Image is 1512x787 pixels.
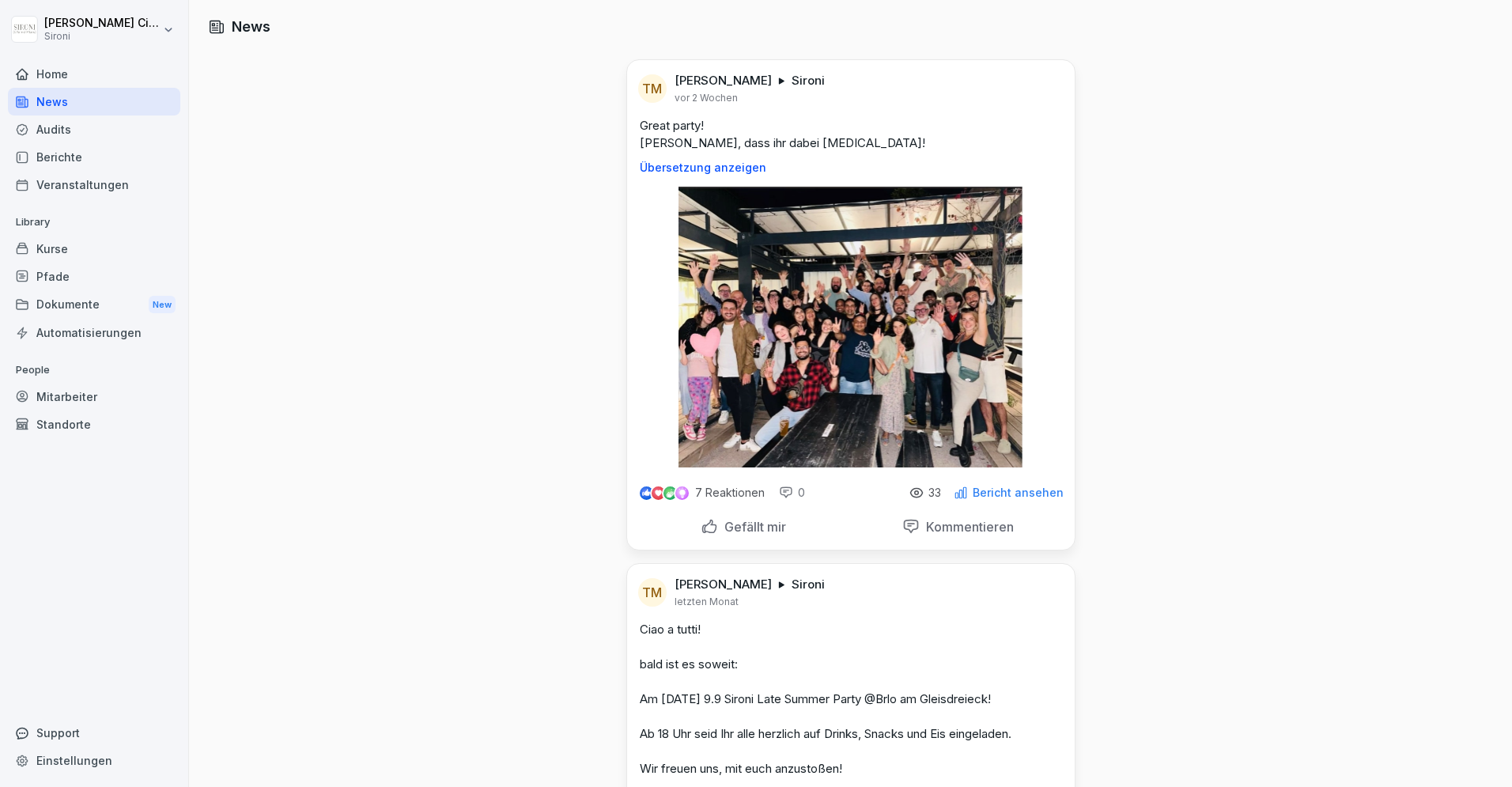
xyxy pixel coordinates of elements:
[8,115,180,143] a: Audits
[675,577,772,592] p: [PERSON_NAME]
[779,485,805,501] div: 0
[8,60,180,88] a: Home
[8,383,180,411] a: Mitarbeiter
[640,161,1062,174] p: Übersetzung anzeigen
[8,171,180,199] a: Veranstaltungen
[8,747,180,774] a: Einstellungen
[792,73,825,89] p: Sironi
[920,519,1014,535] p: Kommentieren
[928,486,941,499] p: 33
[663,486,677,500] img: celebrate
[675,486,689,500] img: inspiring
[640,486,652,499] img: like
[8,210,180,235] p: Library
[8,290,180,320] a: DokumenteNew
[640,117,1062,152] p: Great party! [PERSON_NAME], dass ihr dabei [MEDICAL_DATA]!
[44,17,160,30] p: [PERSON_NAME] Ciccarone
[8,143,180,171] a: Berichte
[8,319,180,346] a: Automatisierungen
[718,519,786,535] p: Gefällt mir
[8,263,180,290] a: Pfade
[973,486,1064,499] p: Bericht ansehen
[695,486,765,499] p: 7 Reaktionen
[792,577,825,592] p: Sironi
[638,74,667,103] div: TM
[232,16,270,37] h1: News
[8,358,180,383] p: People
[675,73,772,89] p: [PERSON_NAME]
[8,88,180,115] a: News
[8,411,180,438] a: Standorte
[679,187,1023,467] img: gf1n28qndy5vw6i4oojtiu0q.png
[8,719,180,747] div: Support
[8,290,180,320] div: Dokumente
[8,235,180,263] a: Kurse
[44,31,160,42] p: Sironi
[638,578,667,607] div: TM
[149,296,176,314] div: New
[652,487,664,499] img: love
[675,596,739,608] p: letzten Monat
[675,92,738,104] p: vor 2 Wochen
